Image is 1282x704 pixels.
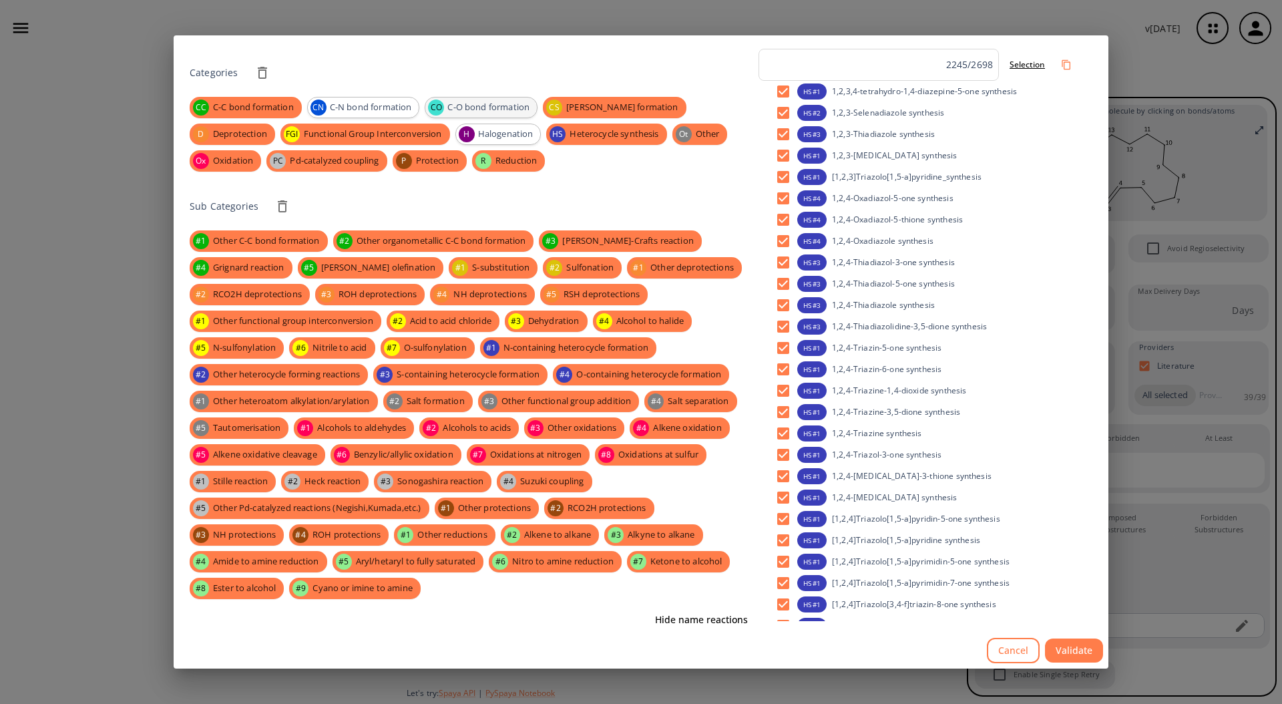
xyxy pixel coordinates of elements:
[205,582,284,595] span: Ester to alcohol
[832,128,935,140] span: 1,2,3-Thiadiazole synthesis
[759,124,1092,145] div: HS#31,2,3-Thiadiazole synthesis
[797,190,827,206] div: HS
[205,555,327,568] span: Amide to amine reduction
[759,145,1092,166] div: HS#11,2,3-[MEDICAL_DATA] synthesis
[402,315,499,328] span: Acid to acid chloride
[832,235,933,246] span: 1,2,4-Oxadiazole synthesis
[546,260,562,276] div: #2
[527,420,544,436] div: #3
[304,341,375,355] span: Nitrile to acid
[832,342,941,353] span: 1,2,4-Triazin-5-one synthesis
[759,230,1092,252] div: HS#41,2,4-Oxadiazole synthesis
[205,288,310,301] span: RCO2H deprotections
[190,471,276,492] div: #1Stille reaction
[797,105,827,121] div: HS
[318,287,335,303] div: #3
[832,492,957,503] span: 1,2,4-[MEDICAL_DATA] synthesis
[396,341,475,355] span: O-sulfonylation
[193,554,209,570] div: #4
[472,150,545,172] div: RReduction
[190,97,302,118] div: CCC-C bond formation
[759,508,1092,530] div: HS#1[1,2,4]Triazolo[1,5-a]pyridin-5-one synthesis
[346,448,461,462] span: Benzylic/allylic oxidation
[832,214,963,225] span: 1,2,4-Oxadiazol-5-thione synthesis
[349,234,534,248] span: Other organometallic C-C bond formation
[554,234,701,248] span: [PERSON_NAME]-Crafts reaction
[540,421,624,435] span: Other oxidations
[348,555,484,568] span: Aryl/hetaryl to fully saturated
[205,395,378,408] span: Other heteroatom alkylation/arylation
[688,128,728,141] span: Other
[190,417,288,439] div: #5Tautomerisation
[190,337,284,359] div: #5N-sulfonylation
[811,279,821,289] p: #3
[296,128,450,141] span: Functional Group Interconversion
[500,474,516,490] div: #4
[759,423,1092,444] div: HS#11,2,4-Triazine synthesis
[455,124,542,145] div: HHalogenation
[811,321,821,331] p: #3
[620,528,702,542] span: Alkyne to alkane
[282,154,387,168] span: Pd-catalyzed coupling
[832,256,955,268] span: 1,2,4-Thiadiazol-3-one synthesis
[832,449,941,460] span: 1,2,4-Triazol-3-one synthesis
[648,393,664,409] div: #4
[797,169,827,185] div: HS
[832,278,955,289] span: 1,2,4-Thiadiazol-5-one synthesis
[482,448,590,462] span: Oxidations at nitrogen
[190,498,429,519] div: #5Other Pd-catalyzed reactions (Negishi,Kumada,etc.)
[205,234,328,248] span: Other C-C bond formation
[608,527,624,543] div: #3
[546,124,666,145] div: HSHeterocycle synthesis
[759,466,1092,487] div: HS#11,2,4-[MEDICAL_DATA]-3-thione synthesis
[1004,53,1050,75] button: Selection
[811,535,821,545] p: #1
[190,364,368,385] div: #2Other heterocycle forming reactions
[543,97,686,118] div: CS[PERSON_NAME] formation
[811,343,821,353] p: #1
[193,500,209,516] div: #5
[797,212,827,228] div: HS
[832,534,980,546] span: [1,2,4]Triazolo[1,5-a]pyridine synthesis
[399,395,473,408] span: Salt formation
[193,420,209,436] div: #5
[281,471,369,492] div: #2Heck reaction
[449,257,538,279] div: #1S-substitution
[797,233,827,249] div: HS
[797,447,827,463] div: HS
[759,380,1092,401] div: HS#11,2,4-Triazine-1,4-dioxide synthesis
[190,578,284,599] div: #8Ester to alcohol
[811,108,821,118] p: #2
[562,128,666,141] span: Heterocycle synthesis
[832,107,944,118] span: 1,2,3-Selenadiazole synthesis
[832,406,960,417] span: 1,2,4-Triazine-3,5-dione synthesis
[333,230,534,252] div: #2Other organometallic C-C bond formation
[556,288,648,301] span: RSH deprotections
[832,363,941,375] span: 1,2,4-Triazin-6-one synthesis
[307,97,420,118] div: CNC-N bond formation
[642,261,742,275] span: Other deprotections
[811,236,821,246] p: #4
[797,490,827,506] div: HS
[593,311,692,332] div: #4Alcohol to halide
[797,276,827,292] div: HS
[298,257,444,279] div: #5[PERSON_NAME] olefination
[315,284,425,305] div: #3ROH deprotections
[644,391,736,412] div: #4Salt separation
[759,166,1092,188] div: HS#1[1,2,3]Triazolo[1,5-a]pyridine_synthesis
[464,261,538,275] span: S-substitution
[542,233,558,249] div: #3
[387,393,403,409] div: #2
[797,319,827,335] div: HS
[497,471,592,492] div: #4Suzuki coupling
[759,572,1092,594] div: HS#1[1,2,4]Triazolo[1,5-a]pyrimidin-7-one synthesis
[1056,54,1077,75] button: Copy to clipboard
[759,295,1092,316] div: HS#31,2,4-Thiadiazole synthesis
[797,468,827,484] div: HS
[630,260,646,276] div: #1
[832,513,1000,524] span: [1,2,4]Triazolo[1,5-a]pyridin-5-one synthesis
[193,126,209,142] div: D
[440,101,537,114] span: C-O bond formation
[435,421,519,435] span: Alcohols to acids
[544,287,560,303] div: #5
